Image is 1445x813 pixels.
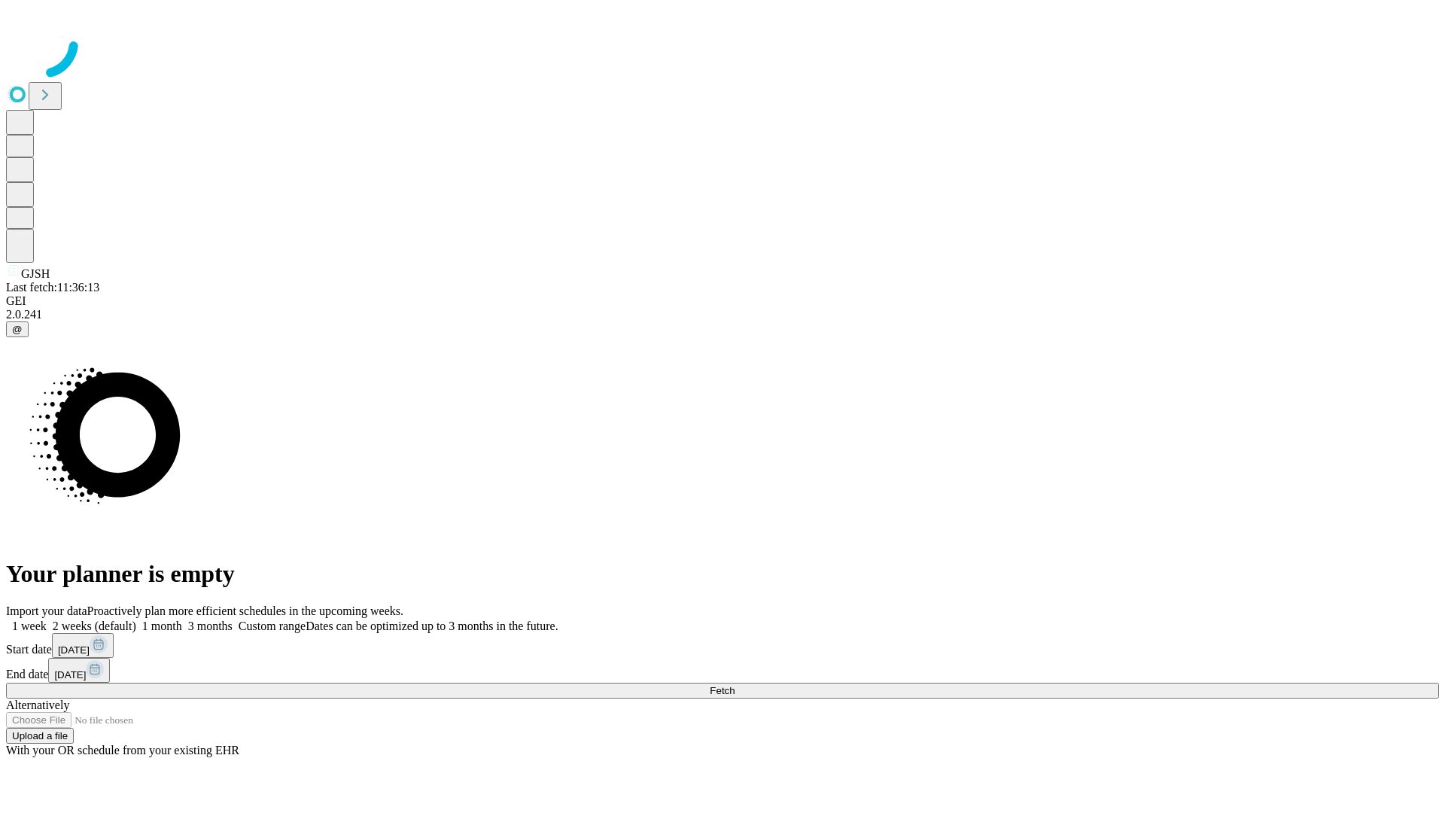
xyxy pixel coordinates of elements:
[239,620,306,632] span: Custom range
[12,324,23,335] span: @
[87,604,403,617] span: Proactively plan more efficient schedules in the upcoming weeks.
[6,683,1439,699] button: Fetch
[710,685,735,696] span: Fetch
[306,620,558,632] span: Dates can be optimized up to 3 months in the future.
[6,728,74,744] button: Upload a file
[6,294,1439,308] div: GEI
[21,267,50,280] span: GJSH
[54,669,86,681] span: [DATE]
[6,560,1439,588] h1: Your planner is empty
[52,633,114,658] button: [DATE]
[6,281,99,294] span: Last fetch: 11:36:13
[188,620,233,632] span: 3 months
[6,321,29,337] button: @
[12,620,47,632] span: 1 week
[6,633,1439,658] div: Start date
[6,658,1439,683] div: End date
[6,308,1439,321] div: 2.0.241
[6,604,87,617] span: Import your data
[6,744,239,757] span: With your OR schedule from your existing EHR
[142,620,182,632] span: 1 month
[58,644,90,656] span: [DATE]
[48,658,110,683] button: [DATE]
[6,699,69,711] span: Alternatively
[53,620,136,632] span: 2 weeks (default)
